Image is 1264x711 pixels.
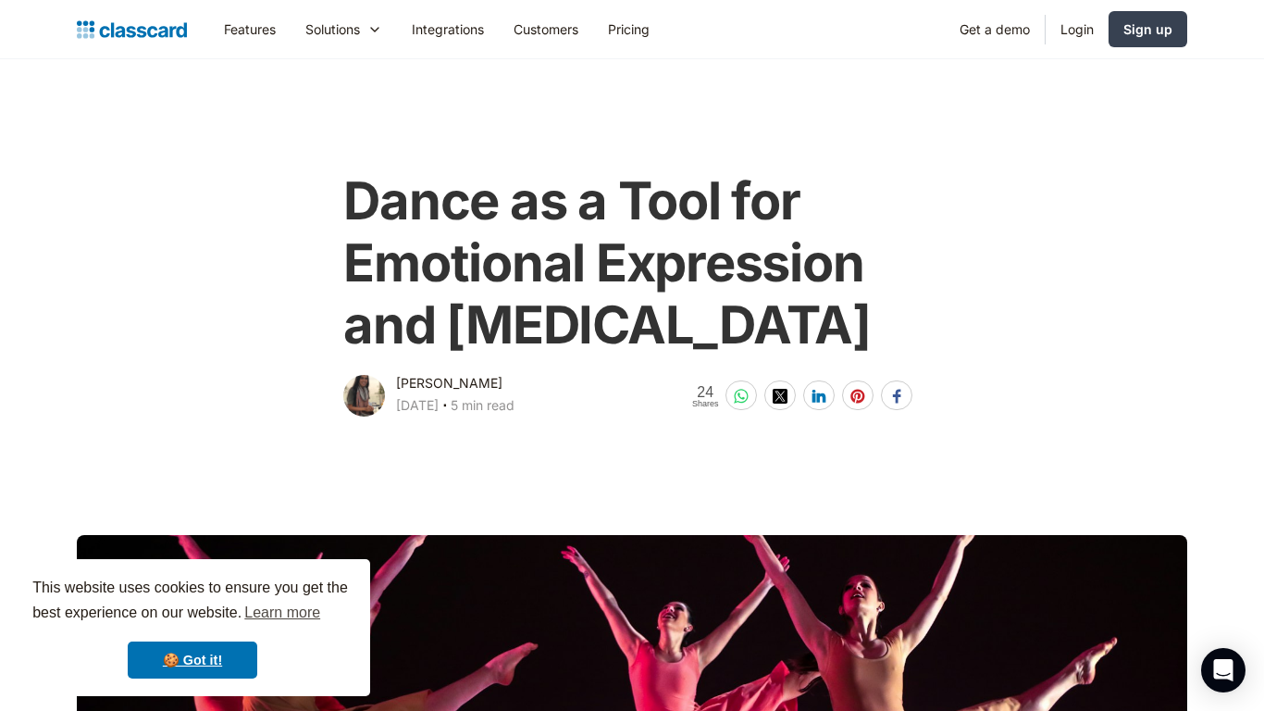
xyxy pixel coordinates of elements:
[1201,648,1245,692] div: Open Intercom Messenger
[451,394,514,417] div: 5 min read
[1123,19,1172,39] div: Sign up
[692,400,719,408] span: Shares
[15,559,370,696] div: cookieconsent
[1109,11,1187,47] a: Sign up
[343,170,920,357] h1: Dance as a Tool for Emotional Expression and [MEDICAL_DATA]
[32,577,353,627] span: This website uses cookies to ensure you get the best experience on our website.
[77,17,187,43] a: home
[439,394,451,420] div: ‧
[499,8,593,50] a: Customers
[889,389,904,404] img: facebook-white sharing button
[812,389,826,404] img: linkedin-white sharing button
[734,389,749,404] img: whatsapp-white sharing button
[692,384,719,400] span: 24
[128,642,257,679] a: dismiss cookie message
[396,394,439,417] div: [DATE]
[945,8,1045,50] a: Get a demo
[305,19,360,39] div: Solutions
[242,599,323,627] a: learn more about cookies
[209,8,291,50] a: Features
[397,8,499,50] a: Integrations
[593,8,664,50] a: Pricing
[396,372,502,394] div: [PERSON_NAME]
[773,389,787,404] img: twitter-white sharing button
[1046,8,1109,50] a: Login
[850,389,865,404] img: pinterest-white sharing button
[291,8,397,50] div: Solutions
